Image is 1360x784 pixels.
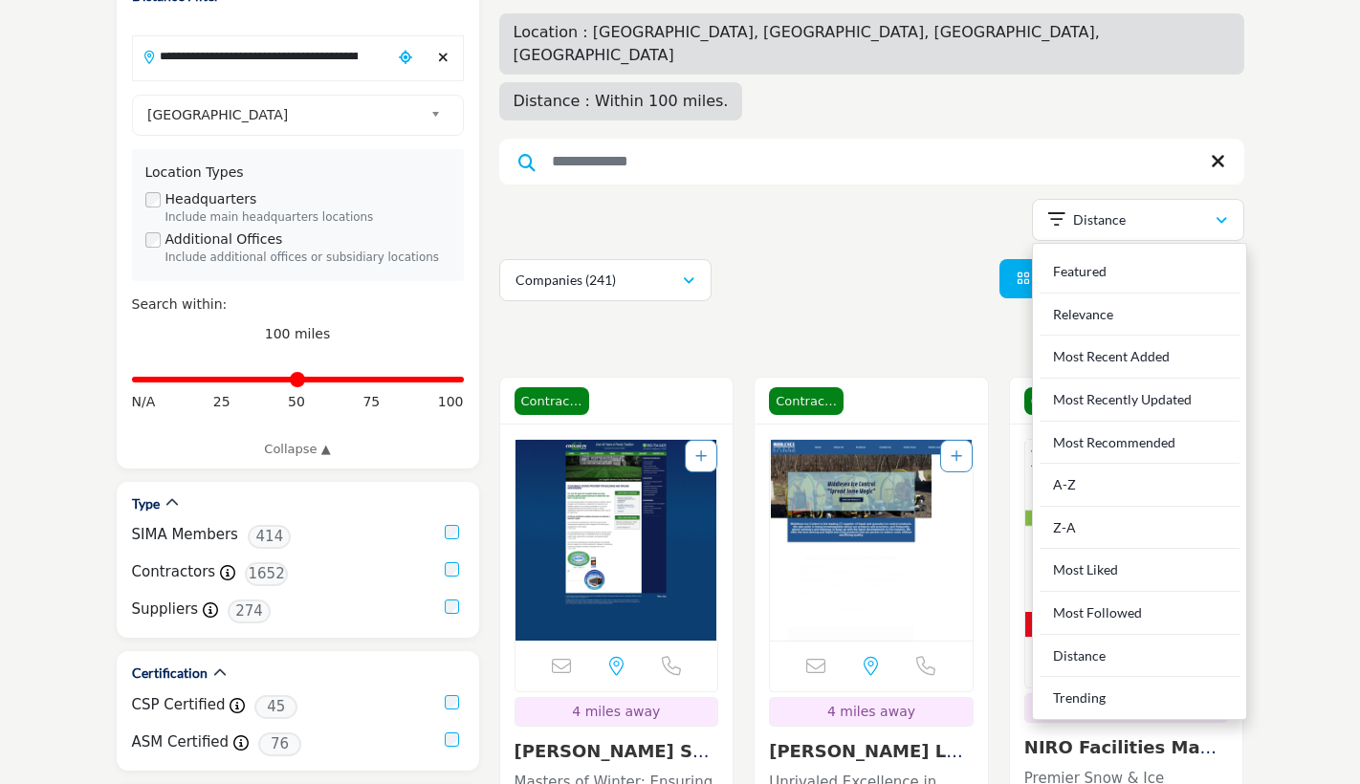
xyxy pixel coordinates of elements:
[132,599,199,621] label: Suppliers
[132,524,238,546] label: SIMA Members
[515,741,719,762] h3: Coughlin Service Corp
[147,103,423,126] span: [GEOGRAPHIC_DATA]
[1040,336,1239,379] div: Most Recent Added
[254,695,297,719] span: 45
[769,741,970,782] a: [PERSON_NAME] Landsca...
[445,525,459,539] input: SIMA Members checkbox
[1017,271,1108,286] a: View Card
[245,562,288,586] span: 1652
[445,562,459,577] input: Contractors checkbox
[165,250,450,267] div: Include additional offices or subsidiary locations
[132,664,208,683] h2: Certification
[132,731,230,753] label: ASM Certified
[445,695,459,709] input: CSP Certified checkbox
[769,741,974,762] h3: David A Lenz Landscape Service
[1029,614,1224,636] span: SIMA Member
[499,139,1244,185] input: Search Keyword
[1025,440,1228,638] a: Open Listing in new tab
[445,599,459,614] input: Suppliers checkbox
[769,387,844,416] span: Contractor
[951,448,962,464] a: Add To List
[258,732,301,756] span: 76
[1040,635,1239,678] div: Distance
[1073,210,1126,229] p: Distance
[514,92,729,110] span: Distance : Within 100 miles.
[362,392,380,412] span: 75
[265,326,331,341] span: 100 miles
[1040,549,1239,592] div: Most Liked
[1030,445,1059,473] img: CSP Certified Badge Icon
[165,209,450,227] div: Include main headquarters locations
[165,189,257,209] label: Headquarters
[145,163,450,183] div: Location Types
[1024,387,1099,416] span: Contractor
[1040,294,1239,337] div: Relevance
[695,448,707,464] a: Add To List
[132,561,216,583] label: Contractors
[132,440,464,459] a: Collapse ▲
[132,494,160,513] h2: Type
[1025,440,1228,612] img: NIRO Facilities Management, LLC
[770,440,973,641] img: David A Lenz Landscape Service
[1040,592,1239,635] div: Most Followed
[213,392,230,412] span: 25
[1040,677,1239,712] div: Trending
[1024,737,1217,778] a: NIRO Facilities Mana...
[999,259,1126,298] li: Card View
[515,440,718,641] a: Open Listing in new tab
[499,259,712,301] button: Companies (241)
[827,704,915,719] span: 4 miles away
[572,704,660,719] span: 4 miles away
[429,37,458,78] div: Clear search location
[288,392,305,412] span: 50
[770,440,973,641] a: Open Listing in new tab
[228,599,271,623] span: 274
[445,732,459,747] input: ASM Certified checkbox
[515,440,718,641] img: Coughlin Service Corp
[165,229,283,250] label: Additional Offices
[1040,507,1239,550] div: Z-A
[1040,250,1239,294] div: Featured
[438,392,464,412] span: 100
[1040,379,1239,422] div: Most Recently Updated
[391,37,420,78] div: Choose your current location
[515,271,616,290] p: Companies (241)
[132,694,226,716] label: CSP Certified
[515,741,713,782] a: [PERSON_NAME] Service Cor...
[132,294,464,315] div: Search within:
[1040,422,1239,465] div: Most Recommended
[515,387,589,416] span: Contractor
[132,392,156,412] span: N/A
[248,525,291,549] span: 414
[514,23,1100,64] span: Location : [GEOGRAPHIC_DATA], [GEOGRAPHIC_DATA], [GEOGRAPHIC_DATA], [GEOGRAPHIC_DATA]
[1032,199,1244,241] button: Distance
[133,37,391,75] input: Search Location
[1024,737,1229,758] h3: NIRO Facilities Management, LLC
[1040,464,1239,507] div: A-Z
